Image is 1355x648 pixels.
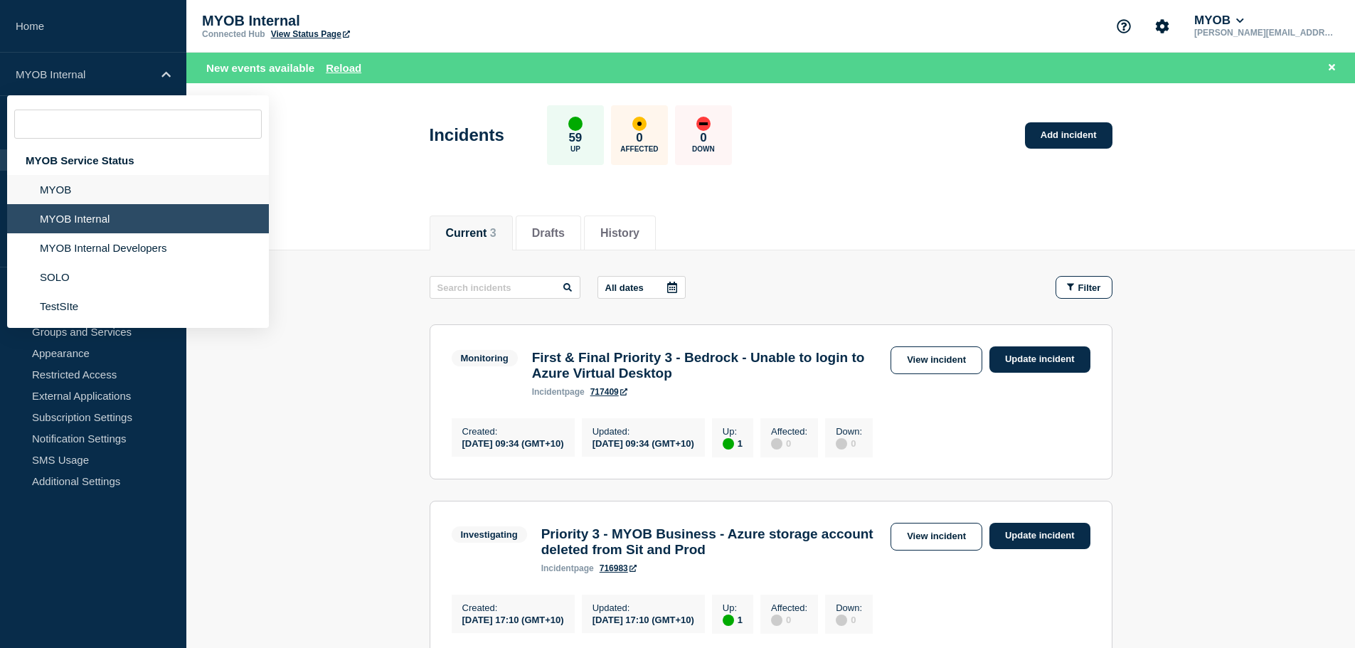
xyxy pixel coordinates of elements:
[771,615,782,626] div: disabled
[700,131,706,145] p: 0
[593,602,694,613] p: Updated :
[462,437,564,449] div: [DATE] 09:34 (GMT+10)
[7,233,269,262] li: MYOB Internal Developers
[593,426,694,437] p: Updated :
[620,145,658,153] p: Affected
[532,387,585,397] p: page
[723,426,743,437] p: Up :
[1078,282,1101,293] span: Filter
[723,602,743,613] p: Up :
[696,117,711,131] div: down
[590,387,627,397] a: 717409
[462,426,564,437] p: Created :
[1147,11,1177,41] button: Account settings
[326,62,361,74] button: Reload
[568,131,582,145] p: 59
[446,227,496,240] button: Current 3
[723,613,743,626] div: 1
[541,563,574,573] span: incident
[202,29,265,39] p: Connected Hub
[836,613,862,626] div: 0
[430,276,580,299] input: Search incidents
[206,62,314,74] span: New events available
[1056,276,1112,299] button: Filter
[771,613,807,626] div: 0
[462,602,564,613] p: Created :
[1191,28,1339,38] p: [PERSON_NAME][EMAIL_ADDRESS][PERSON_NAME][DOMAIN_NAME]
[692,145,715,153] p: Down
[723,437,743,450] div: 1
[568,117,583,131] div: up
[7,175,269,204] li: MYOB
[7,204,269,233] li: MYOB Internal
[891,346,982,374] a: View incident
[541,526,883,558] h3: Priority 3 - MYOB Business - Azure storage account deleted from Sit and Prod
[636,131,642,145] p: 0
[7,292,269,321] li: TestSIte
[16,68,152,80] p: MYOB Internal
[771,602,807,613] p: Affected :
[1191,14,1247,28] button: MYOB
[7,262,269,292] li: SOLO
[597,276,686,299] button: All dates
[605,282,644,293] p: All dates
[452,350,518,366] span: Monitoring
[723,615,734,626] div: up
[532,387,565,397] span: incident
[462,613,564,625] div: [DATE] 17:10 (GMT+10)
[452,526,527,543] span: Investigating
[532,350,883,381] h3: First & Final Priority 3 - Bedrock - Unable to login to Azure Virtual Desktop
[7,146,269,175] div: MYOB Service Status
[490,227,496,239] span: 3
[202,13,487,29] p: MYOB Internal
[723,438,734,450] div: up
[771,438,782,450] div: disabled
[593,437,694,449] div: [DATE] 09:34 (GMT+10)
[836,437,862,450] div: 0
[1109,11,1139,41] button: Support
[836,438,847,450] div: disabled
[532,227,565,240] button: Drafts
[989,523,1090,549] a: Update incident
[430,125,504,145] h1: Incidents
[600,563,637,573] a: 716983
[570,145,580,153] p: Up
[632,117,647,131] div: affected
[1025,122,1112,149] a: Add incident
[600,227,639,240] button: History
[836,426,862,437] p: Down :
[541,563,594,573] p: page
[891,523,982,551] a: View incident
[271,29,350,39] a: View Status Page
[836,615,847,626] div: disabled
[989,346,1090,373] a: Update incident
[836,602,862,613] p: Down :
[771,426,807,437] p: Affected :
[593,613,694,625] div: [DATE] 17:10 (GMT+10)
[771,437,807,450] div: 0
